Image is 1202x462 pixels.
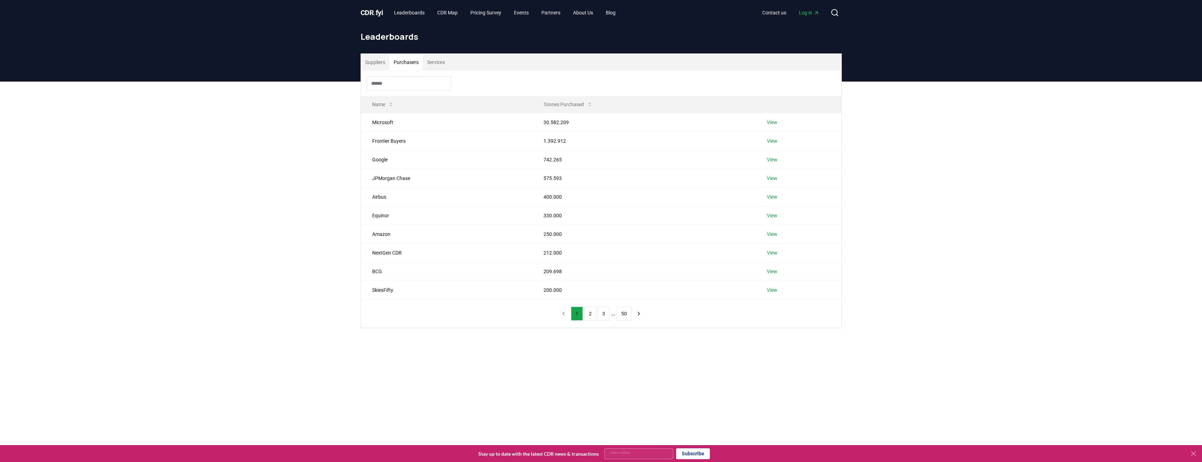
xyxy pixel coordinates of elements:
[361,8,383,18] a: CDR.fyi
[423,54,449,71] button: Services
[532,113,756,131] td: 30.582.209
[598,307,610,321] button: 3
[361,131,533,150] td: Frontier Buyers
[532,187,756,206] td: 400.000
[757,6,792,19] a: Contact us
[532,262,756,281] td: 209.698
[361,225,533,243] td: Amazon
[571,307,583,321] button: 1
[532,243,756,262] td: 212.000
[367,97,399,111] button: Name
[584,307,596,321] button: 2
[389,54,423,71] button: Purchasers
[617,307,631,321] button: 50
[361,31,842,42] h1: Leaderboards
[361,206,533,225] td: Equinor
[361,281,533,299] td: SkiesFifty
[532,150,756,169] td: 742.265
[532,169,756,187] td: 575.593
[361,169,533,187] td: JPMorgan Chase
[611,309,615,318] li: ...
[532,206,756,225] td: 330.000
[767,175,777,182] a: View
[508,6,534,19] a: Events
[767,249,777,256] a: View
[361,8,383,17] span: CDR fyi
[538,97,598,111] button: Tonnes Purchased
[361,113,533,131] td: Microsoft
[388,6,430,19] a: Leaderboards
[767,156,777,163] a: View
[532,131,756,150] td: 1.392.912
[767,287,777,294] a: View
[361,243,533,262] td: NextGen CDR
[361,187,533,206] td: Airbus
[361,150,533,169] td: Google
[633,307,645,321] button: next page
[600,6,621,19] a: Blog
[767,193,777,200] a: View
[536,6,566,19] a: Partners
[793,6,825,19] a: Log in
[532,281,756,299] td: 200.000
[767,231,777,238] a: View
[465,6,507,19] a: Pricing Survey
[767,212,777,219] a: View
[757,6,825,19] nav: Main
[374,8,376,17] span: .
[767,268,777,275] a: View
[532,225,756,243] td: 250.000
[361,262,533,281] td: BCG
[432,6,463,19] a: CDR Map
[767,137,777,145] a: View
[799,9,819,16] span: Log in
[767,119,777,126] a: View
[388,6,621,19] nav: Main
[567,6,599,19] a: About Us
[361,54,389,71] button: Suppliers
